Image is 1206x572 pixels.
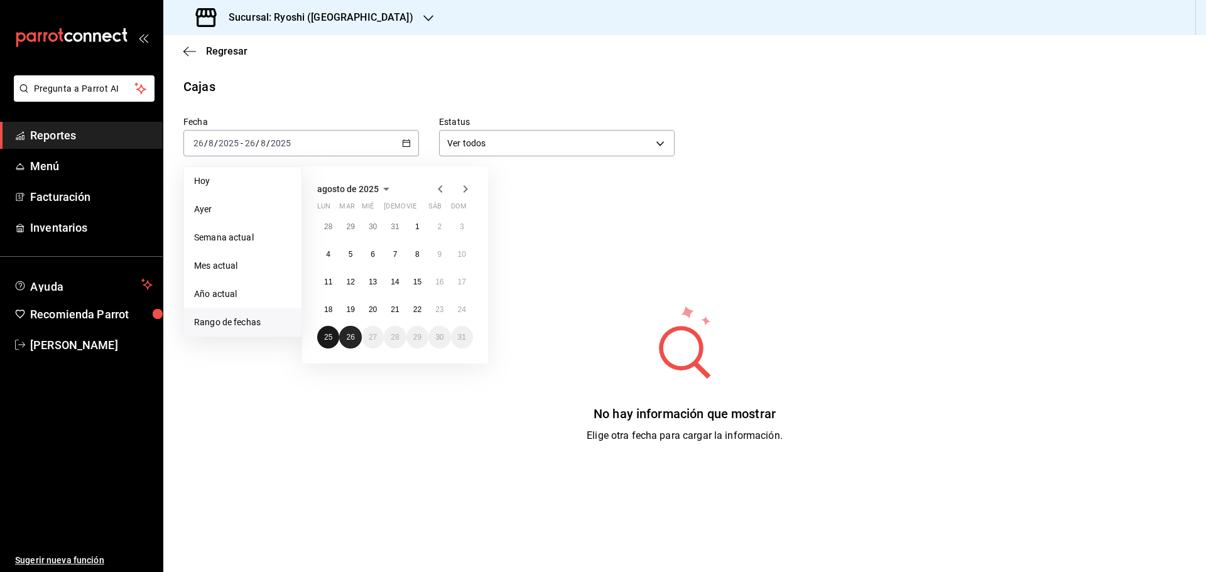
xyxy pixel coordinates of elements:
div: Cajas [183,77,215,96]
button: open_drawer_menu [138,33,148,43]
abbr: 10 de agosto de 2025 [458,250,466,259]
abbr: 31 de agosto de 2025 [458,333,466,342]
abbr: 25 de agosto de 2025 [324,333,332,342]
button: 5 de agosto de 2025 [339,243,361,266]
button: 10 de agosto de 2025 [451,243,473,266]
button: 21 de agosto de 2025 [384,298,406,321]
abbr: lunes [317,202,330,215]
abbr: 16 de agosto de 2025 [435,278,443,286]
abbr: 14 de agosto de 2025 [391,278,399,286]
button: 30 de julio de 2025 [362,215,384,238]
button: 19 de agosto de 2025 [339,298,361,321]
abbr: 27 de agosto de 2025 [369,333,377,342]
span: Reportes [30,127,153,144]
abbr: viernes [406,202,416,215]
button: 12 de agosto de 2025 [339,271,361,293]
abbr: 6 de agosto de 2025 [371,250,375,259]
button: 7 de agosto de 2025 [384,243,406,266]
button: 2 de agosto de 2025 [428,215,450,238]
input: -- [244,138,256,148]
input: -- [208,138,214,148]
input: -- [193,138,204,148]
span: Rango de fechas [194,316,291,329]
span: Ayuda [30,277,136,292]
abbr: 29 de julio de 2025 [346,222,354,231]
span: Menú [30,158,153,175]
abbr: 9 de agosto de 2025 [437,250,442,259]
abbr: 8 de agosto de 2025 [415,250,420,259]
abbr: domingo [451,202,467,215]
button: 8 de agosto de 2025 [406,243,428,266]
label: Fecha [183,117,419,126]
abbr: miércoles [362,202,374,215]
span: Sugerir nueva función [15,554,153,567]
span: / [214,138,218,148]
abbr: 26 de agosto de 2025 [346,333,354,342]
abbr: jueves [384,202,458,215]
abbr: 3 de agosto de 2025 [460,222,464,231]
div: No hay información que mostrar [587,404,783,423]
span: Año actual [194,288,291,301]
abbr: 28 de julio de 2025 [324,222,332,231]
abbr: 13 de agosto de 2025 [369,278,377,286]
label: Estatus [439,117,675,126]
button: 14 de agosto de 2025 [384,271,406,293]
input: ---- [218,138,239,148]
button: 11 de agosto de 2025 [317,271,339,293]
div: Ver todos [439,130,675,156]
button: 4 de agosto de 2025 [317,243,339,266]
button: 9 de agosto de 2025 [428,243,450,266]
abbr: 15 de agosto de 2025 [413,278,421,286]
abbr: 30 de julio de 2025 [369,222,377,231]
button: 28 de julio de 2025 [317,215,339,238]
abbr: 12 de agosto de 2025 [346,278,354,286]
button: 26 de agosto de 2025 [339,326,361,348]
button: 24 de agosto de 2025 [451,298,473,321]
button: 23 de agosto de 2025 [428,298,450,321]
abbr: 19 de agosto de 2025 [346,305,354,314]
abbr: 1 de agosto de 2025 [415,222,420,231]
span: Semana actual [194,231,291,244]
span: / [204,138,208,148]
input: -- [260,138,266,148]
span: / [266,138,270,148]
span: Pregunta a Parrot AI [34,82,135,95]
button: 28 de agosto de 2025 [384,326,406,348]
button: 13 de agosto de 2025 [362,271,384,293]
button: 3 de agosto de 2025 [451,215,473,238]
button: 15 de agosto de 2025 [406,271,428,293]
button: 27 de agosto de 2025 [362,326,384,348]
button: 6 de agosto de 2025 [362,243,384,266]
abbr: 29 de agosto de 2025 [413,333,421,342]
button: 25 de agosto de 2025 [317,326,339,348]
a: Pregunta a Parrot AI [9,91,155,104]
span: Facturación [30,188,153,205]
abbr: 30 de agosto de 2025 [435,333,443,342]
abbr: 23 de agosto de 2025 [435,305,443,314]
button: 30 de agosto de 2025 [428,326,450,348]
abbr: 22 de agosto de 2025 [413,305,421,314]
abbr: 24 de agosto de 2025 [458,305,466,314]
span: Elige otra fecha para cargar la información. [587,429,783,441]
h3: Sucursal: Ryoshi ([GEOGRAPHIC_DATA]) [219,10,413,25]
button: 22 de agosto de 2025 [406,298,428,321]
button: 18 de agosto de 2025 [317,298,339,321]
button: agosto de 2025 [317,181,394,197]
abbr: 21 de agosto de 2025 [391,305,399,314]
abbr: 28 de agosto de 2025 [391,333,399,342]
abbr: 18 de agosto de 2025 [324,305,332,314]
button: 16 de agosto de 2025 [428,271,450,293]
abbr: 5 de agosto de 2025 [349,250,353,259]
button: 20 de agosto de 2025 [362,298,384,321]
button: 31 de agosto de 2025 [451,326,473,348]
abbr: 11 de agosto de 2025 [324,278,332,286]
span: Mes actual [194,259,291,273]
abbr: martes [339,202,354,215]
span: Hoy [194,175,291,188]
span: - [241,138,243,148]
button: Pregunta a Parrot AI [14,75,155,102]
abbr: 4 de agosto de 2025 [326,250,330,259]
span: Ayer [194,203,291,216]
button: 17 de agosto de 2025 [451,271,473,293]
button: 29 de agosto de 2025 [406,326,428,348]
